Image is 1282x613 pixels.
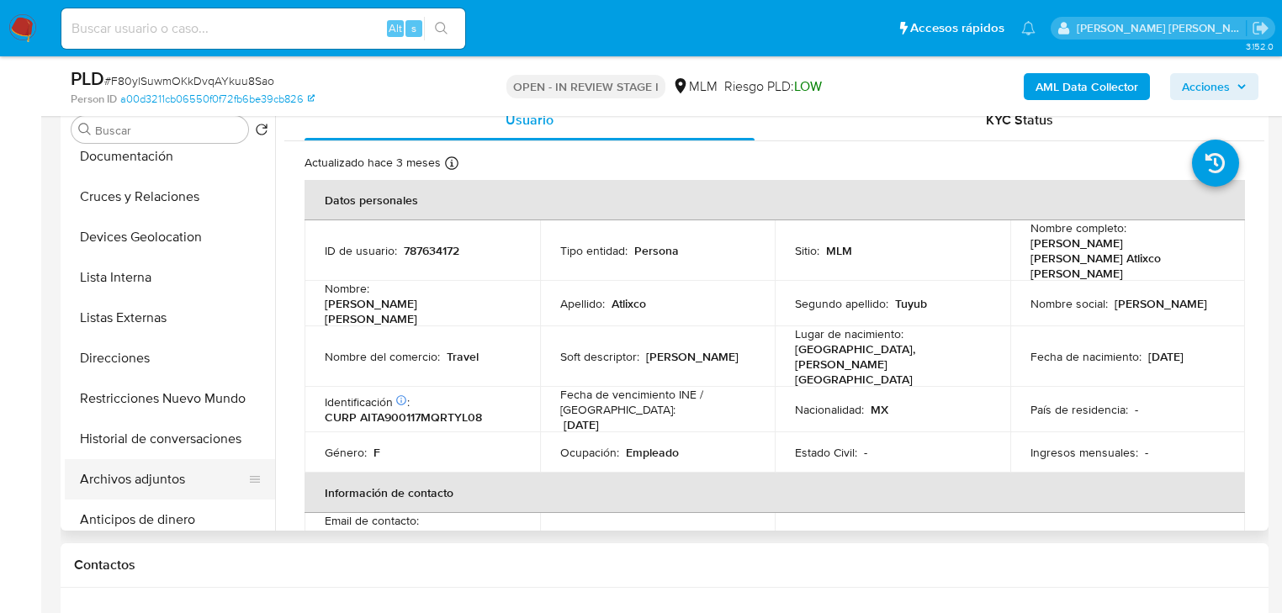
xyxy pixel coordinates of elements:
[564,417,599,432] p: [DATE]
[373,445,380,460] p: F
[325,410,482,425] p: CURP AITA900117MQRTYL08
[65,419,275,459] button: Historial de conversaciones
[910,19,1004,37] span: Accesos rápidos
[1170,73,1258,100] button: Acciones
[65,136,275,177] button: Documentación
[325,296,513,326] p: [PERSON_NAME] [PERSON_NAME]
[411,20,416,36] span: s
[65,217,275,257] button: Devices Geolocation
[1021,21,1036,35] a: Notificaciones
[724,77,822,96] span: Riesgo PLD:
[1148,349,1184,364] p: [DATE]
[560,528,672,543] p: Teléfono de contacto :
[795,445,857,460] p: Estado Civil :
[826,243,852,258] p: MLM
[74,557,1255,573] h1: Contactos
[61,18,465,40] input: Buscar usuario o caso...
[65,257,275,298] button: Lista Interna
[1252,19,1269,37] a: Salir
[1030,296,1108,311] p: Nombre social :
[325,445,367,460] p: Género :
[506,75,665,98] p: OPEN - IN REVIEW STAGE I
[325,528,513,558] p: [EMAIL_ADDRESS][DOMAIN_NAME]
[1030,220,1126,235] p: Nombre completo :
[95,123,241,138] input: Buscar
[1115,296,1207,311] p: [PERSON_NAME]
[65,298,275,338] button: Listas Externas
[1030,349,1142,364] p: Fecha de nacimiento :
[795,326,903,341] p: Lugar de nacimiento :
[679,528,682,543] p: -
[1077,20,1247,36] p: michelleangelica.rodriguez@mercadolibre.com.mx
[71,65,104,92] b: PLD
[909,528,912,543] p: -
[795,341,983,387] p: [GEOGRAPHIC_DATA], [PERSON_NAME][GEOGRAPHIC_DATA]
[104,72,274,89] span: # F80ylSuwmOKkDvqAYkuu8Sao
[871,402,888,417] p: MX
[560,296,605,311] p: Apellido :
[1145,445,1148,460] p: -
[389,20,402,36] span: Alt
[65,177,275,217] button: Cruces y Relaciones
[634,243,679,258] p: Persona
[1024,73,1150,100] button: AML Data Collector
[506,110,554,129] span: Usuario
[795,296,888,311] p: Segundo apellido :
[1182,73,1230,100] span: Acciones
[1246,40,1274,53] span: 3.152.0
[305,180,1245,220] th: Datos personales
[120,92,315,107] a: a00d3211cb06550f0f72fb6be39cb826
[65,499,275,540] button: Anticipos de dinero
[612,296,646,311] p: Atlixco
[65,378,275,419] button: Restricciones Nuevo Mundo
[325,349,440,364] p: Nombre del comercio :
[325,281,369,296] p: Nombre :
[424,17,458,40] button: search-icon
[1036,73,1138,100] b: AML Data Collector
[65,459,262,499] button: Archivos adjuntos
[1135,402,1138,417] p: -
[795,528,902,543] p: Nombre corporativo :
[78,123,92,136] button: Buscar
[325,394,410,410] p: Identificación :
[255,123,268,141] button: Volver al orden por defecto
[71,92,117,107] b: Person ID
[626,445,679,460] p: Empleado
[325,243,397,258] p: ID de usuario :
[65,338,275,378] button: Direcciones
[646,349,739,364] p: [PERSON_NAME]
[560,445,619,460] p: Ocupación :
[305,155,441,171] p: Actualizado hace 3 meses
[447,349,479,364] p: Travel
[795,402,864,417] p: Nacionalidad :
[672,77,718,96] div: MLM
[895,296,927,311] p: Tuyub
[325,513,419,528] p: Email de contacto :
[795,243,819,258] p: Sitio :
[864,445,867,460] p: -
[560,387,755,417] p: Fecha de vencimiento INE / [GEOGRAPHIC_DATA] :
[404,243,459,258] p: 787634172
[1030,235,1219,281] p: [PERSON_NAME] [PERSON_NAME] Atlixco [PERSON_NAME]
[1030,445,1138,460] p: Ingresos mensuales :
[560,349,639,364] p: Soft descriptor :
[986,110,1053,129] span: KYC Status
[305,473,1245,513] th: Información de contacto
[1030,402,1128,417] p: País de residencia :
[560,243,628,258] p: Tipo entidad :
[794,77,822,96] span: LOW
